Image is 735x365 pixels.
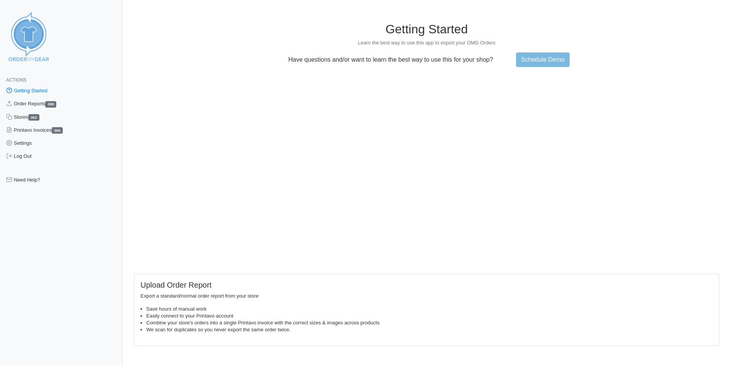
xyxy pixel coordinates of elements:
[146,326,713,333] li: We scan for duplicates so you never export the same order twice.
[140,280,713,290] h5: Upload Order Report
[134,22,719,36] h1: Getting Started
[146,319,713,326] li: Combine your store's orders into a single Printavo invoice with the correct sizes & images across...
[6,77,26,83] span: Actions
[516,52,570,67] a: Schedule Demo
[146,313,713,319] li: Easily connect to your Printavo account
[52,127,63,134] span: 365
[140,293,713,300] p: Export a standard/normal order report from your store
[134,39,719,46] p: Learn the best way to use this app to export your OMG Orders
[284,56,498,63] p: Have questions and/or want to learn the best way to use this for your shop?
[28,114,39,121] span: 352
[45,101,56,108] span: 365
[146,306,713,313] li: Save hours of manual work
